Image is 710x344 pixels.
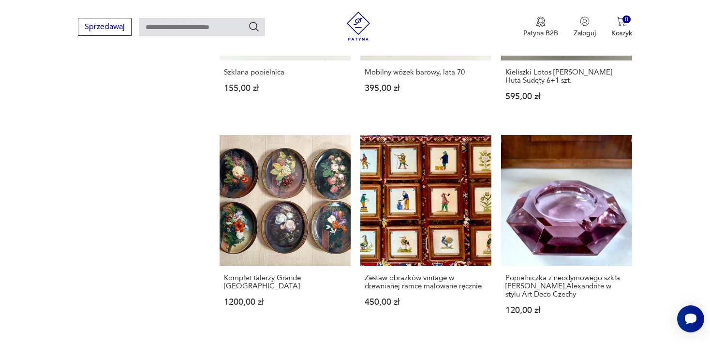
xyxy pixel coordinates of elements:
h3: Mobilny wózek barowy, lata 70 [365,68,487,76]
p: Koszyk [611,29,632,38]
p: 450,00 zł [365,298,487,306]
p: Patyna B2B [523,29,558,38]
h3: Komplet talerzy Grande [GEOGRAPHIC_DATA] [224,274,346,290]
h3: Zestaw obrazków vintage w drewnianej ramce malowane ręcznie [365,274,487,290]
a: Ikona medaluPatyna B2B [523,16,558,38]
p: Zaloguj [574,29,596,38]
a: Komplet talerzy Grande KopenhagenKomplet talerzy Grande [GEOGRAPHIC_DATA]1200,00 zł [220,135,351,333]
p: 120,00 zł [505,306,628,314]
button: Patyna B2B [523,16,558,38]
h3: Popielniczka z neodymowego szkła [PERSON_NAME] Alexandrite w stylu Art Deco Czechy [505,274,628,299]
img: Ikonka użytkownika [580,16,590,26]
p: 595,00 zł [505,92,628,101]
a: Zestaw obrazków vintage w drewnianej ramce malowane ręcznieZestaw obrazków vintage w drewnianej r... [360,135,491,333]
p: 155,00 zł [224,84,346,92]
a: Sprzedawaj [78,24,132,31]
button: Sprzedawaj [78,18,132,36]
img: Ikona koszyka [617,16,626,26]
button: Zaloguj [574,16,596,38]
div: 0 [622,15,631,24]
button: Szukaj [248,21,260,32]
img: Ikona medalu [536,16,546,27]
h3: Szklana popielnica [224,68,346,76]
p: 395,00 zł [365,84,487,92]
a: Popielniczka z neodymowego szkła Moser Alexandrite w stylu Art Deco CzechyPopielniczka z neodymow... [501,135,632,333]
p: 1200,00 zł [224,298,346,306]
button: 0Koszyk [611,16,632,38]
h3: Kieliszki Lotos [PERSON_NAME] Huta Sudety 6+1 szt. [505,68,628,85]
img: Patyna - sklep z meblami i dekoracjami vintage [344,12,373,41]
iframe: Smartsupp widget button [677,305,704,332]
